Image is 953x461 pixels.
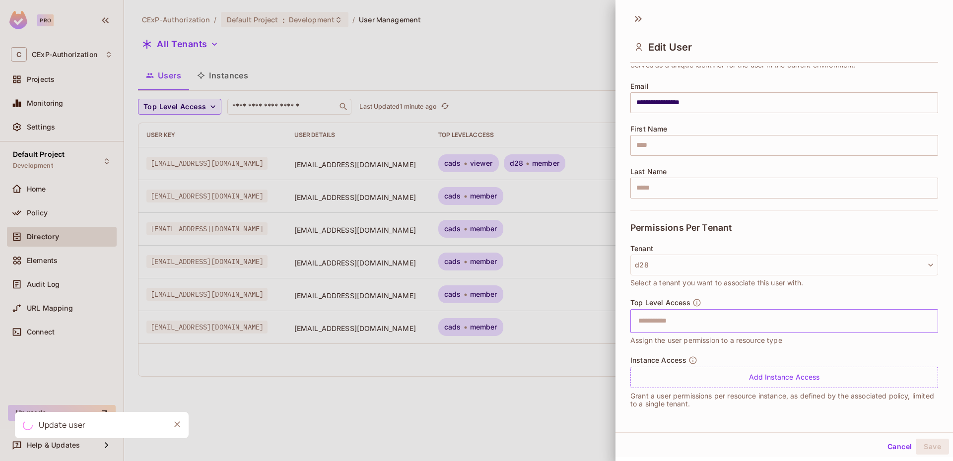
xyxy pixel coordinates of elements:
span: Edit User [648,41,692,53]
span: Permissions Per Tenant [630,223,732,233]
span: First Name [630,125,668,133]
span: Assign the user permission to a resource type [630,335,782,346]
p: Grant a user permissions per resource instance, as defined by the associated policy, limited to a... [630,392,938,408]
span: Select a tenant you want to associate this user with. [630,277,803,288]
button: Open [933,320,935,322]
button: Save [916,439,949,455]
span: Top Level Access [630,299,690,307]
button: Cancel [884,439,916,455]
span: Instance Access [630,356,686,364]
div: Update user [39,419,86,431]
span: Last Name [630,168,667,176]
button: d28 [630,255,938,275]
span: Tenant [630,245,653,253]
button: Close [170,417,185,432]
div: Add Instance Access [630,367,938,388]
span: Email [630,82,649,90]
